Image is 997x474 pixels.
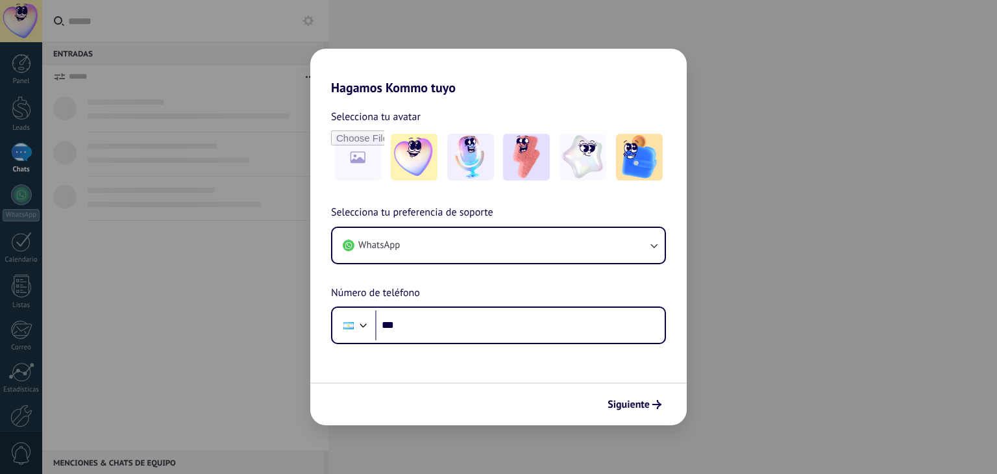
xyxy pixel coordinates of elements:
img: -2.jpeg [447,134,494,181]
h2: Hagamos Kommo tuyo [310,49,687,95]
button: Siguiente [602,393,667,416]
button: WhatsApp [332,228,665,263]
span: Selecciona tu preferencia de soporte [331,205,493,221]
div: Argentina: + 54 [336,312,361,339]
img: -3.jpeg [503,134,550,181]
span: Siguiente [608,400,650,409]
img: -4.jpeg [560,134,606,181]
span: Selecciona tu avatar [331,108,421,125]
span: Número de teléfono [331,285,420,302]
span: WhatsApp [358,239,400,252]
img: -5.jpeg [616,134,663,181]
img: -1.jpeg [391,134,437,181]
